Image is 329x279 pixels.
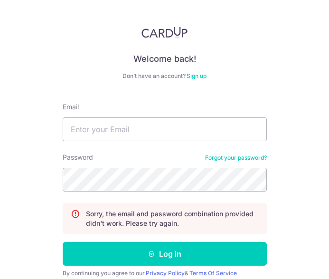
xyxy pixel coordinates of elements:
input: Enter your Email [63,117,267,141]
div: Don’t have an account? [63,72,267,80]
a: Terms Of Service [189,269,237,277]
a: Privacy Policy [146,269,185,277]
p: Sorry, the email and password combination provided didn't work. Please try again. [86,209,259,228]
a: Sign up [187,72,207,79]
label: Email [63,102,79,112]
img: CardUp Logo [141,27,188,38]
div: By continuing you agree to our & [63,269,267,277]
h4: Welcome back! [63,53,267,65]
label: Password [63,153,93,162]
a: Forgot your password? [205,154,267,162]
button: Log in [63,242,267,266]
